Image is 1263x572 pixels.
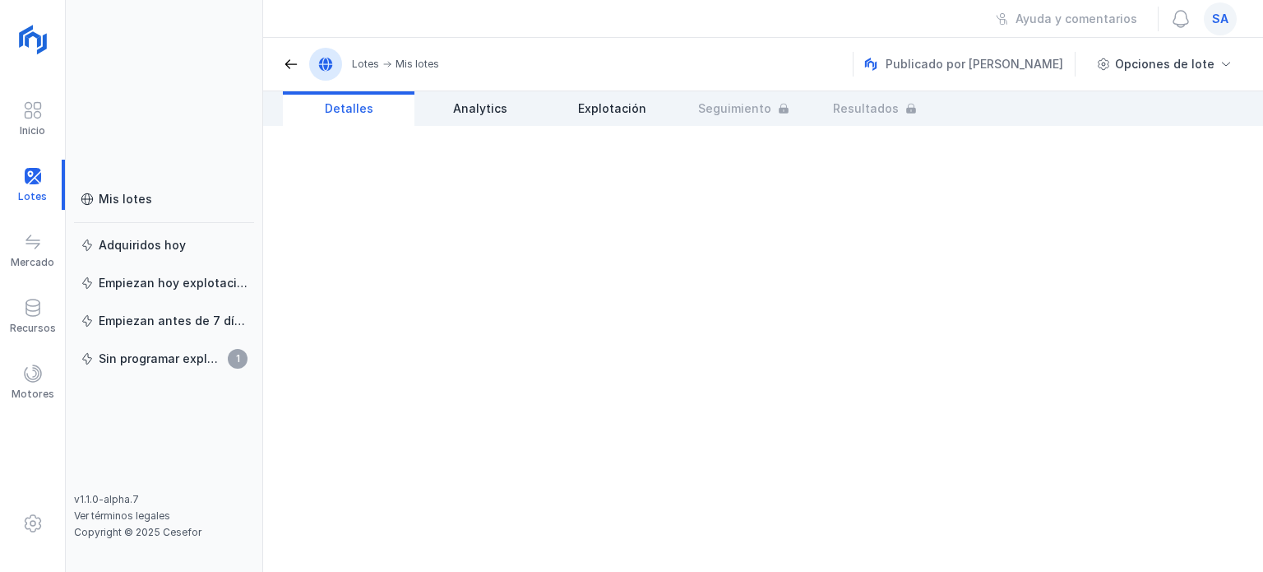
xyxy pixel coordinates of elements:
div: v1.1.0-alpha.7 [74,493,254,506]
a: Analytics [414,91,546,126]
a: Explotación [546,91,678,126]
div: Recursos [10,322,56,335]
div: Opciones de lote [1115,56,1214,72]
span: Analytics [453,100,507,117]
div: Empiezan hoy explotación [99,275,248,291]
button: Ayuda y comentarios [985,5,1148,33]
a: Adquiridos hoy [74,230,254,260]
div: Mis lotes [99,191,152,207]
span: Seguimiento [698,100,771,117]
div: Mis lotes [396,58,439,71]
div: Mercado [11,256,54,269]
div: Copyright © 2025 Cesefor [74,526,254,539]
img: nemus.svg [864,58,877,71]
a: Mis lotes [74,184,254,214]
div: Sin programar explotación [99,351,223,367]
span: Resultados [833,100,899,117]
div: Inicio [20,124,45,137]
a: Detalles [283,91,414,126]
a: Empiezan antes de 7 días [74,306,254,336]
span: sa [1212,11,1228,27]
a: Empiezan hoy explotación [74,268,254,298]
div: Motores [12,388,54,401]
div: Publicado por [PERSON_NAME] [864,52,1078,77]
div: Ayuda y comentarios [1015,11,1137,27]
div: Empiezan antes de 7 días [99,313,248,329]
span: Explotación [578,100,646,117]
span: 1 [228,349,248,369]
span: Detalles [325,100,373,117]
img: logoRight.svg [12,19,53,60]
a: Resultados [809,91,941,126]
a: Ver términos legales [74,509,170,522]
div: Lotes [352,58,379,71]
a: Sin programar explotación1 [74,344,254,374]
a: Seguimiento [678,91,809,126]
div: Adquiridos hoy [99,237,186,253]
